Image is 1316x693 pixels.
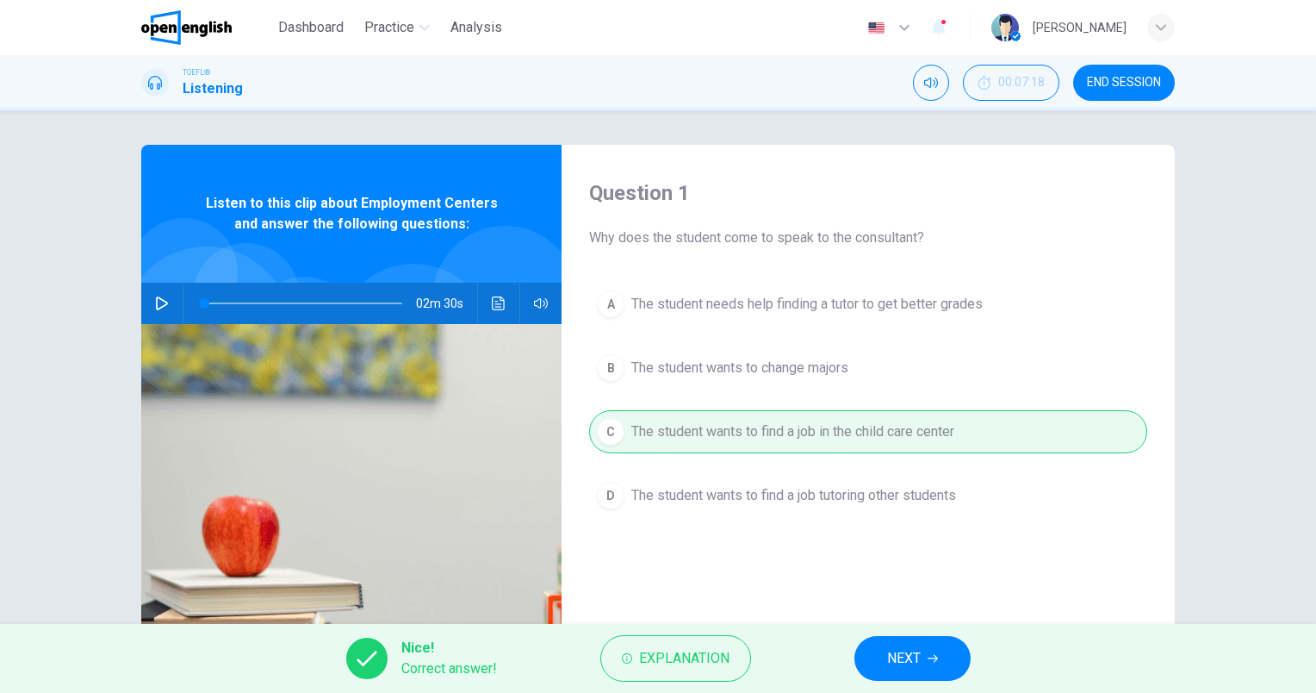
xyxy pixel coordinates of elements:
[357,12,437,43] button: Practice
[183,66,210,78] span: TOEFL®
[1087,76,1161,90] span: END SESSION
[141,10,232,45] img: OpenEnglish logo
[485,283,512,324] button: Click to see the audio transcription
[998,76,1045,90] span: 00:07:18
[639,646,729,671] span: Explanation
[416,283,477,324] span: 02m 30s
[589,179,1147,207] h4: Question 1
[1073,65,1175,101] button: END SESSION
[854,636,971,681] button: NEXT
[444,12,509,43] button: Analysis
[866,22,887,34] img: en
[887,646,921,671] span: NEXT
[401,659,497,679] span: Correct answer!
[197,193,506,234] span: Listen to this clip about Employment Centers and answer the following questions:
[401,638,497,659] span: Nice!
[589,228,1147,248] span: Why does the student come to speak to the consultant?
[183,78,243,99] h1: Listening
[141,10,271,45] a: OpenEnglish logo
[271,12,351,43] button: Dashboard
[364,17,414,38] span: Practice
[991,14,1019,41] img: Profile picture
[963,65,1059,101] div: Hide
[963,65,1059,101] button: 00:07:18
[450,17,502,38] span: Analysis
[600,635,751,682] button: Explanation
[1033,17,1127,38] div: [PERSON_NAME]
[278,17,344,38] span: Dashboard
[913,65,949,101] div: Mute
